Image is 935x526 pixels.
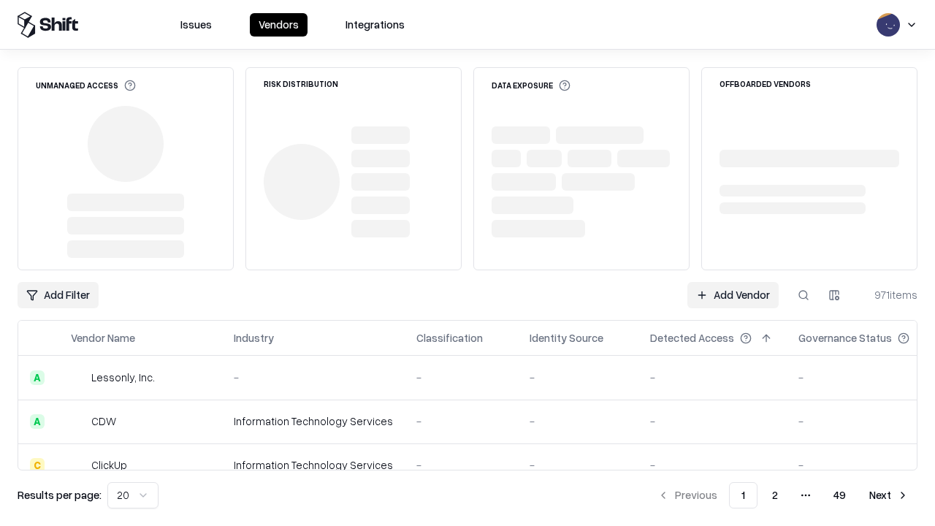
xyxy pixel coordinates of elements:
[234,370,393,385] div: -
[859,287,917,302] div: 971 items
[798,330,892,346] div: Governance Status
[30,414,45,429] div: A
[650,330,734,346] div: Detected Access
[798,413,933,429] div: -
[234,330,274,346] div: Industry
[860,482,917,508] button: Next
[492,80,570,91] div: Data Exposure
[798,457,933,473] div: -
[264,80,338,88] div: Risk Distribution
[91,370,155,385] div: Lessonly, Inc.
[30,370,45,385] div: A
[91,457,127,473] div: ClickUp
[760,482,790,508] button: 2
[91,413,116,429] div: CDW
[71,458,85,473] img: ClickUp
[71,370,85,385] img: Lessonly, Inc.
[530,370,627,385] div: -
[71,414,85,429] img: CDW
[416,370,506,385] div: -
[416,457,506,473] div: -
[530,413,627,429] div: -
[687,282,779,308] a: Add Vendor
[18,282,99,308] button: Add Filter
[172,13,221,37] button: Issues
[530,457,627,473] div: -
[71,330,135,346] div: Vendor Name
[720,80,811,88] div: Offboarded Vendors
[30,458,45,473] div: C
[36,80,136,91] div: Unmanaged Access
[234,457,393,473] div: Information Technology Services
[822,482,858,508] button: 49
[650,413,775,429] div: -
[649,482,917,508] nav: pagination
[250,13,308,37] button: Vendors
[650,370,775,385] div: -
[729,482,757,508] button: 1
[798,370,933,385] div: -
[530,330,603,346] div: Identity Source
[416,413,506,429] div: -
[416,330,483,346] div: Classification
[650,457,775,473] div: -
[234,413,393,429] div: Information Technology Services
[18,487,102,503] p: Results per page:
[337,13,413,37] button: Integrations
